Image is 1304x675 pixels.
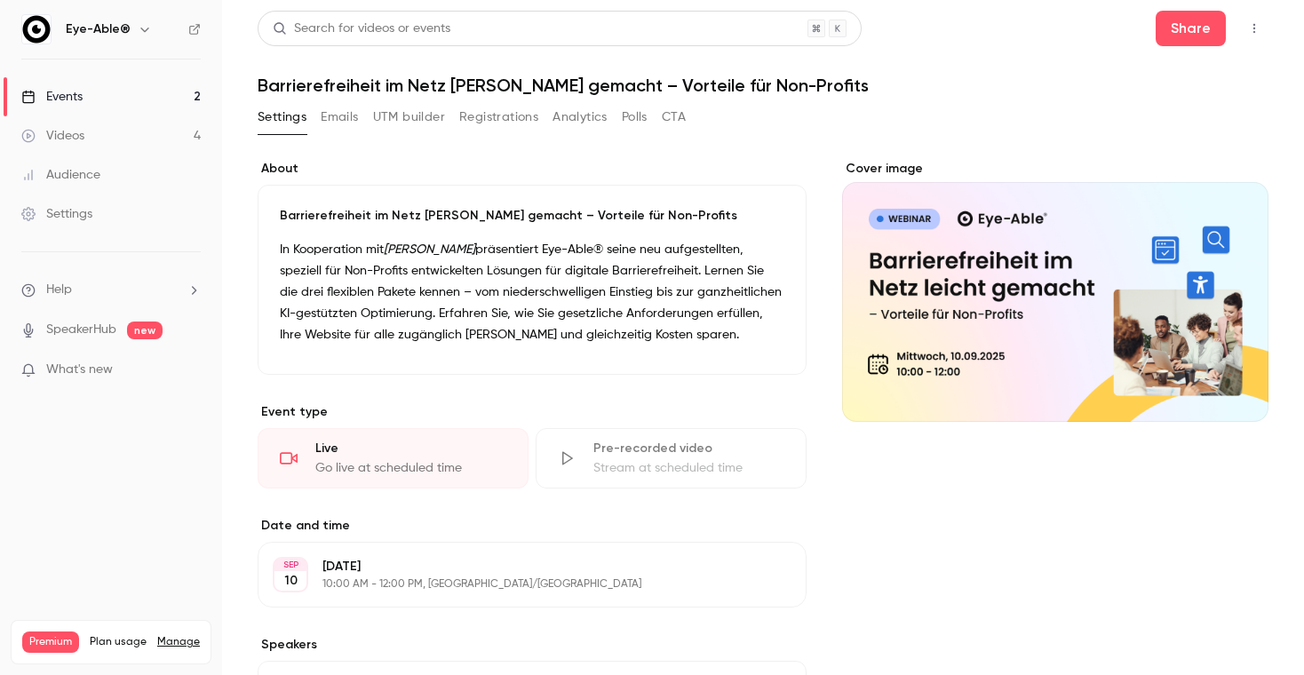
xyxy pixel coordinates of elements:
div: Videos [21,127,84,145]
a: Manage [157,635,200,649]
div: Live [315,440,506,457]
p: 10 [284,572,298,590]
div: SEP [274,559,306,571]
div: Events [21,88,83,106]
button: Registrations [459,103,538,131]
button: Analytics [553,103,608,131]
label: Date and time [258,517,807,535]
section: Cover image [842,160,1268,422]
p: [DATE] [322,558,712,576]
span: new [127,322,163,339]
p: In Kooperation mit präsentiert Eye-Able® seine neu aufgestellten, speziell für Non-Profits entwic... [280,239,784,345]
div: Pre-recorded video [593,440,784,457]
iframe: Noticeable Trigger [179,362,201,378]
span: Help [46,281,72,299]
em: [PERSON_NAME] [384,243,475,256]
li: help-dropdown-opener [21,281,201,299]
img: Eye-Able® [22,15,51,44]
label: About [258,160,807,178]
p: 10:00 AM - 12:00 PM, [GEOGRAPHIC_DATA]/[GEOGRAPHIC_DATA] [322,577,712,592]
div: Go live at scheduled time [315,459,506,477]
div: Pre-recorded videoStream at scheduled time [536,428,807,488]
div: Stream at scheduled time [593,459,784,477]
div: Settings [21,205,92,223]
div: Search for videos or events [273,20,450,38]
div: Audience [21,166,100,184]
span: What's new [46,361,113,379]
span: Plan usage [90,635,147,649]
p: Event type [258,403,807,421]
button: Polls [622,103,648,131]
label: Cover image [842,160,1268,178]
div: LiveGo live at scheduled time [258,428,529,488]
button: CTA [662,103,686,131]
span: Premium [22,631,79,653]
p: Barrierefreiheit im Netz [PERSON_NAME] gemacht – Vorteile für Non-Profits [280,207,784,225]
h6: Eye-Able® [66,20,131,38]
a: SpeakerHub [46,321,116,339]
button: UTM builder [373,103,445,131]
button: Share [1156,11,1226,46]
button: Emails [321,103,358,131]
h1: Barrierefreiheit im Netz [PERSON_NAME] gemacht – Vorteile für Non-Profits [258,75,1268,96]
label: Speakers [258,636,807,654]
button: Settings [258,103,306,131]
